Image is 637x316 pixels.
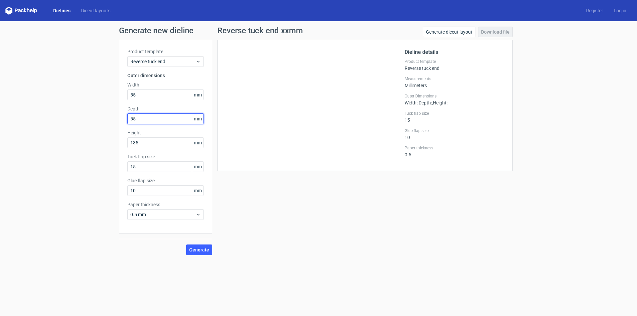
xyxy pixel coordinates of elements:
[405,93,504,99] label: Outer Dimensions
[405,59,504,71] div: Reverse tuck end
[418,100,432,105] span: , Depth :
[423,27,475,37] a: Generate diecut layout
[608,7,632,14] a: Log in
[192,138,203,148] span: mm
[127,105,204,112] label: Depth
[581,7,608,14] a: Register
[405,145,504,151] label: Paper thickness
[192,186,203,196] span: mm
[127,201,204,208] label: Paper thickness
[127,72,204,79] h3: Outer dimensions
[405,76,504,81] label: Measurements
[405,128,504,133] label: Glue flap size
[127,153,204,160] label: Tuck flap size
[48,7,76,14] a: Dielines
[192,162,203,172] span: mm
[127,129,204,136] label: Height
[405,100,418,105] span: Width :
[119,27,518,35] h1: Generate new dieline
[127,48,204,55] label: Product template
[189,247,209,252] span: Generate
[405,48,504,56] h2: Dieline details
[405,111,504,123] div: 15
[405,145,504,157] div: 0.5
[405,59,504,64] label: Product template
[186,244,212,255] button: Generate
[405,76,504,88] div: Millimeters
[130,58,196,65] span: Reverse tuck end
[405,128,504,140] div: 10
[127,177,204,184] label: Glue flap size
[76,7,116,14] a: Diecut layouts
[405,111,504,116] label: Tuck flap size
[192,114,203,124] span: mm
[127,81,204,88] label: Width
[192,90,203,100] span: mm
[130,211,196,218] span: 0.5 mm
[217,27,303,35] h1: Reverse tuck end xxmm
[432,100,447,105] span: , Height :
